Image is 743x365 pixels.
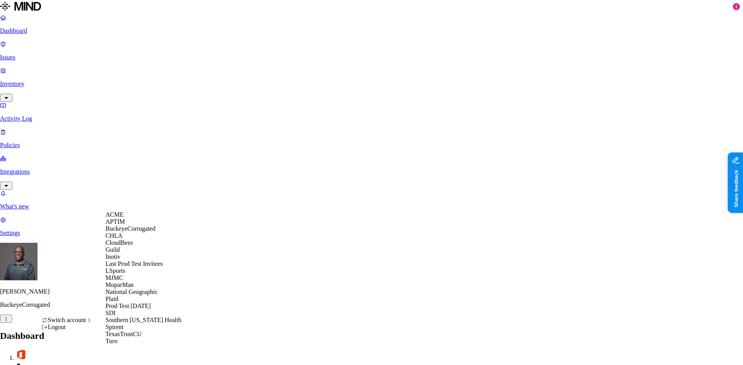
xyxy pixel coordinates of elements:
[105,331,142,337] span: TexasTrustCU
[41,324,92,331] div: Logout
[105,267,125,274] span: LSports
[105,211,123,218] span: ACME
[105,232,123,239] span: CHLA
[105,218,125,225] span: APTIM
[105,225,155,232] span: BuckeyeCorrugated
[105,317,181,323] span: Southern [US_STATE] Health
[48,317,86,323] span: Switch account
[105,324,123,330] span: Spirent
[105,281,134,288] span: MoparMan
[105,310,116,316] span: SDI
[105,274,123,281] span: MJMC
[105,296,118,302] span: Plaid
[105,246,120,253] span: Guild
[105,260,163,267] span: Last Prod Test Invitees
[105,303,151,309] span: Prod Test [DATE]
[105,239,133,246] span: CloudBees
[105,253,120,260] span: Inotiv
[105,288,158,295] span: National Geographic
[105,338,118,344] span: Turo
